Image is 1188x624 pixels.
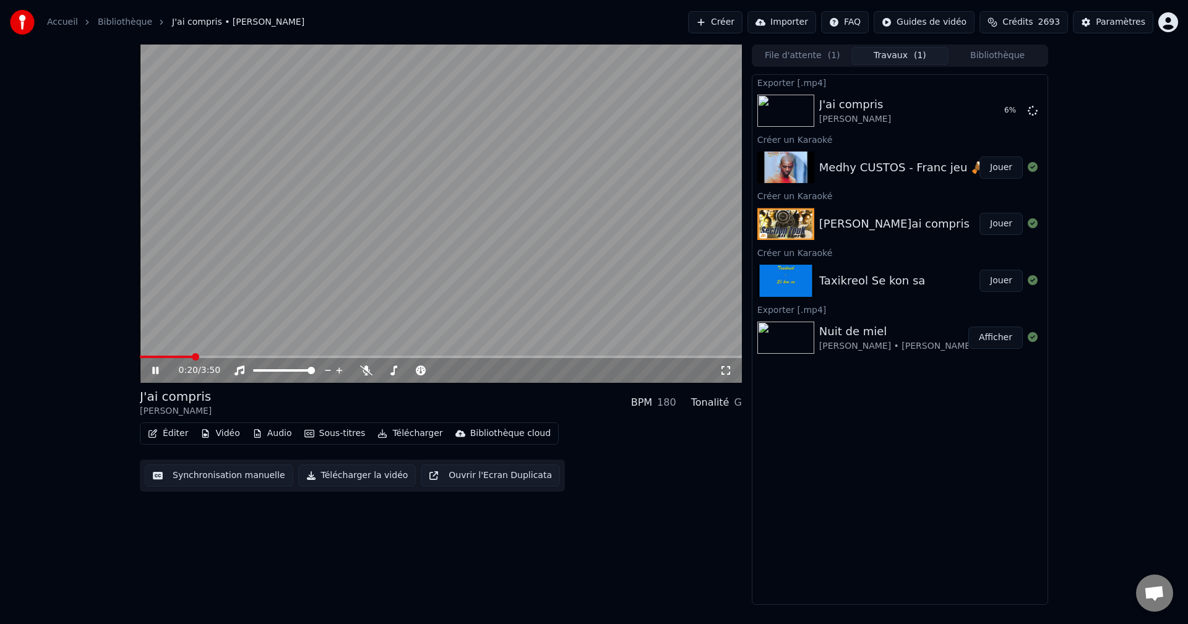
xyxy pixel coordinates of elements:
[754,47,851,65] button: File d'attente
[47,16,304,28] nav: breadcrumb
[179,364,209,377] div: /
[1073,11,1153,33] button: Paramètres
[1038,16,1061,28] span: 2693
[1004,106,1023,116] div: 6 %
[98,16,152,28] a: Bibliothèque
[851,47,949,65] button: Travaux
[1002,16,1033,28] span: Crédits
[819,113,891,126] div: [PERSON_NAME]
[196,425,244,442] button: Vidéo
[145,464,293,487] button: Synchronisation manuelle
[968,327,1023,349] button: Afficher
[247,425,297,442] button: Audio
[657,395,676,410] div: 180
[691,395,730,410] div: Tonalité
[819,215,970,233] div: [PERSON_NAME]ai compris
[140,405,212,417] div: [PERSON_NAME]
[819,96,891,113] div: J'ai compris
[821,11,869,33] button: FAQ
[752,188,1048,203] div: Créer un Karaoké
[47,16,78,28] a: Accueil
[734,395,741,410] div: G
[979,270,1023,292] button: Jouer
[10,10,35,35] img: youka
[828,49,840,62] span: ( 1 )
[914,49,926,62] span: ( 1 )
[631,395,652,410] div: BPM
[1096,16,1145,28] div: Paramètres
[819,159,1052,176] div: Medhy CUSTOS - Franc jeu 🪘🎹🎸🎺🎼🎧
[299,425,371,442] button: Sous-titres
[179,364,198,377] span: 0:20
[470,427,551,440] div: Bibliothèque cloud
[752,132,1048,147] div: Créer un Karaoké
[949,47,1046,65] button: Bibliothèque
[688,11,742,33] button: Créer
[143,425,193,442] button: Éditer
[819,323,974,340] div: Nuit de miel
[747,11,816,33] button: Importer
[979,11,1068,33] button: Crédits2693
[172,16,304,28] span: J'ai compris • [PERSON_NAME]
[979,213,1023,235] button: Jouer
[752,245,1048,260] div: Créer un Karaoké
[201,364,220,377] span: 3:50
[298,464,416,487] button: Télécharger la vidéo
[1136,575,1173,612] a: Ouvrir le chat
[979,156,1023,179] button: Jouer
[874,11,975,33] button: Guides de vidéo
[372,425,447,442] button: Télécharger
[421,464,560,487] button: Ouvrir l'Ecran Duplicata
[140,388,212,405] div: J'ai compris
[819,272,926,289] div: Taxikreol Se kon sa
[752,302,1048,317] div: Exporter [.mp4]
[752,75,1048,90] div: Exporter [.mp4]
[819,340,974,353] div: [PERSON_NAME] • [PERSON_NAME]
